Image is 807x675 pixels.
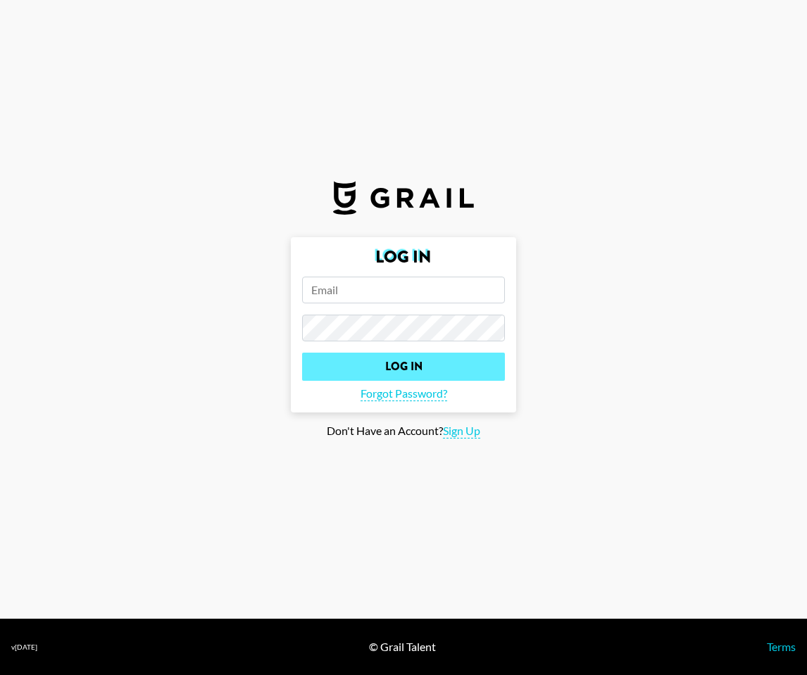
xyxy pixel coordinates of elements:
img: Grail Talent Logo [333,181,474,215]
span: Forgot Password? [361,386,447,401]
div: © Grail Talent [369,640,436,654]
h2: Log In [302,248,505,265]
div: v [DATE] [11,643,37,652]
span: Sign Up [443,424,480,439]
input: Email [302,277,505,303]
div: Don't Have an Account? [11,424,796,439]
input: Log In [302,353,505,381]
a: Terms [767,640,796,653]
